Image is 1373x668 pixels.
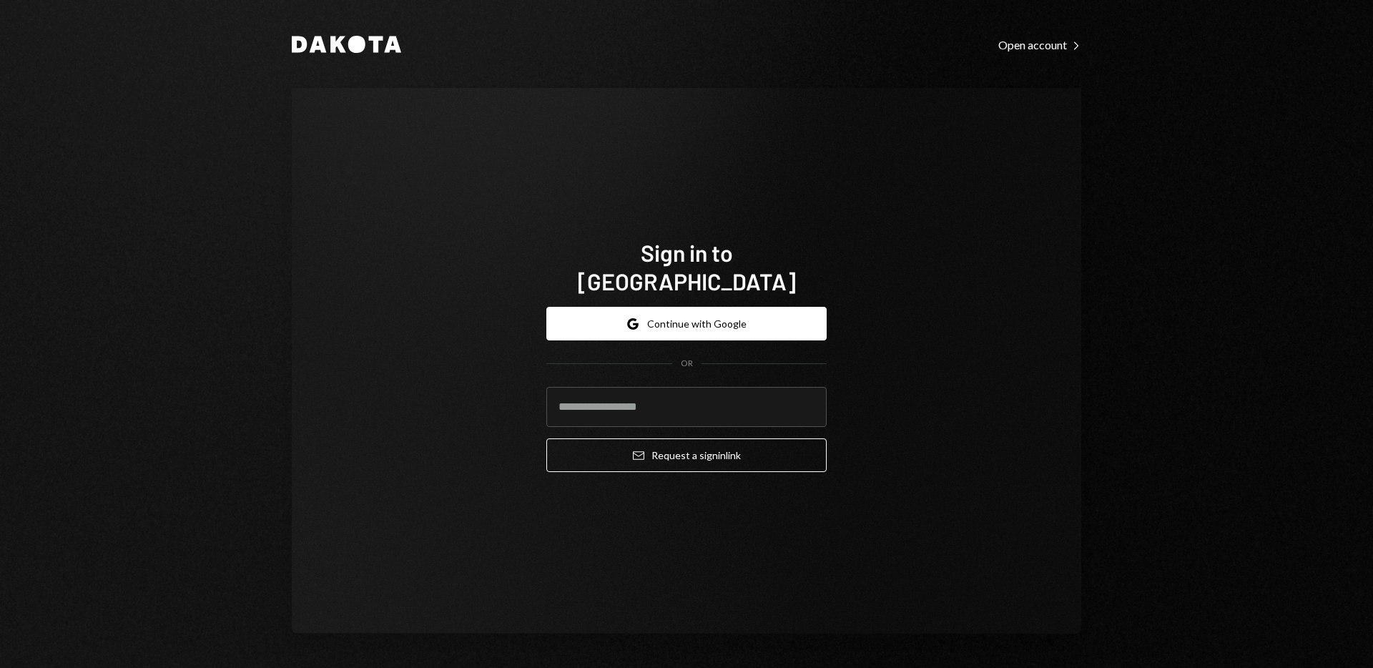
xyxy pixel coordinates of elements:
[546,238,827,295] h1: Sign in to [GEOGRAPHIC_DATA]
[998,36,1081,52] a: Open account
[546,438,827,472] button: Request a signinlink
[681,358,693,370] div: OR
[998,38,1081,52] div: Open account
[546,307,827,340] button: Continue with Google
